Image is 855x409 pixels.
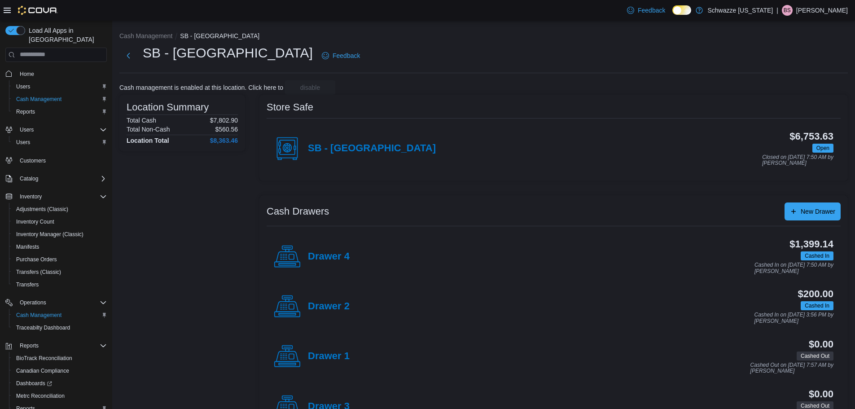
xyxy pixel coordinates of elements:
[9,253,110,266] button: Purchase Orders
[16,218,54,225] span: Inventory Count
[300,83,320,92] span: disable
[16,256,57,263] span: Purchase Orders
[9,266,110,278] button: Transfers (Classic)
[16,231,83,238] span: Inventory Manager (Classic)
[13,216,58,227] a: Inventory Count
[707,5,773,16] p: Schwazze [US_STATE]
[13,204,107,215] span: Adjustments (Classic)
[2,123,110,136] button: Users
[16,173,42,184] button: Catalog
[333,51,360,60] span: Feedback
[13,137,34,148] a: Users
[119,47,137,65] button: Next
[13,267,107,277] span: Transfers (Classic)
[623,1,669,19] a: Feedback
[16,191,45,202] button: Inventory
[308,301,350,312] h4: Drawer 2
[13,365,73,376] a: Canadian Compliance
[776,5,778,16] p: |
[16,268,61,276] span: Transfers (Classic)
[16,96,61,103] span: Cash Management
[267,102,313,113] h3: Store Safe
[801,352,829,360] span: Cashed Out
[16,83,30,90] span: Users
[16,191,107,202] span: Inventory
[16,124,107,135] span: Users
[9,365,110,377] button: Canadian Compliance
[750,362,833,374] p: Cashed Out on [DATE] 7:57 AM by [PERSON_NAME]
[9,215,110,228] button: Inventory Count
[16,139,30,146] span: Users
[13,254,61,265] a: Purchase Orders
[308,351,350,362] h4: Drawer 1
[16,69,38,79] a: Home
[13,94,65,105] a: Cash Management
[796,5,848,16] p: [PERSON_NAME]
[13,279,42,290] a: Transfers
[20,157,46,164] span: Customers
[210,117,238,124] p: $7,802.90
[9,136,110,149] button: Users
[25,26,107,44] span: Load All Apps in [GEOGRAPHIC_DATA]
[9,106,110,118] button: Reports
[13,267,65,277] a: Transfers (Classic)
[2,296,110,309] button: Operations
[16,206,68,213] span: Adjustments (Classic)
[143,44,313,62] h1: SB - [GEOGRAPHIC_DATA]
[18,6,58,15] img: Cova
[789,239,833,250] h3: $1,399.14
[16,312,61,319] span: Cash Management
[16,155,49,166] a: Customers
[13,242,43,252] a: Manifests
[13,279,107,290] span: Transfers
[16,392,65,400] span: Metrc Reconciliation
[16,124,37,135] button: Users
[119,84,283,91] p: Cash management is enabled at this location. Click here to
[318,47,364,65] a: Feedback
[13,310,65,321] a: Cash Management
[13,204,72,215] a: Adjustments (Classic)
[13,391,107,401] span: Metrc Reconciliation
[13,106,39,117] a: Reports
[13,106,107,117] span: Reports
[210,137,238,144] h4: $8,363.46
[20,342,39,349] span: Reports
[2,339,110,352] button: Reports
[13,365,107,376] span: Canadian Compliance
[16,367,69,374] span: Canadian Compliance
[16,243,39,251] span: Manifests
[127,137,169,144] h4: Location Total
[308,251,350,263] h4: Drawer 4
[13,391,68,401] a: Metrc Reconciliation
[20,193,42,200] span: Inventory
[9,93,110,106] button: Cash Management
[285,80,335,95] button: disable
[782,5,793,16] div: Brianna Salero
[13,378,107,389] span: Dashboards
[9,352,110,365] button: BioTrack Reconciliation
[13,81,107,92] span: Users
[127,126,170,133] h6: Total Non-Cash
[13,310,107,321] span: Cash Management
[16,155,107,166] span: Customers
[9,228,110,241] button: Inventory Manager (Classic)
[267,206,329,217] h3: Cash Drawers
[2,190,110,203] button: Inventory
[13,229,107,240] span: Inventory Manager (Classic)
[809,339,833,350] h3: $0.00
[13,81,34,92] a: Users
[20,70,34,78] span: Home
[9,390,110,402] button: Metrc Reconciliation
[672,5,691,15] input: Dark Mode
[13,254,107,265] span: Purchase Orders
[801,207,835,216] span: New Drawer
[127,117,156,124] h6: Total Cash
[2,172,110,185] button: Catalog
[13,322,107,333] span: Traceabilty Dashboard
[816,144,829,152] span: Open
[180,32,259,40] button: SB - [GEOGRAPHIC_DATA]
[16,68,107,79] span: Home
[119,31,848,42] nav: An example of EuiBreadcrumbs
[127,102,209,113] h3: Location Summary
